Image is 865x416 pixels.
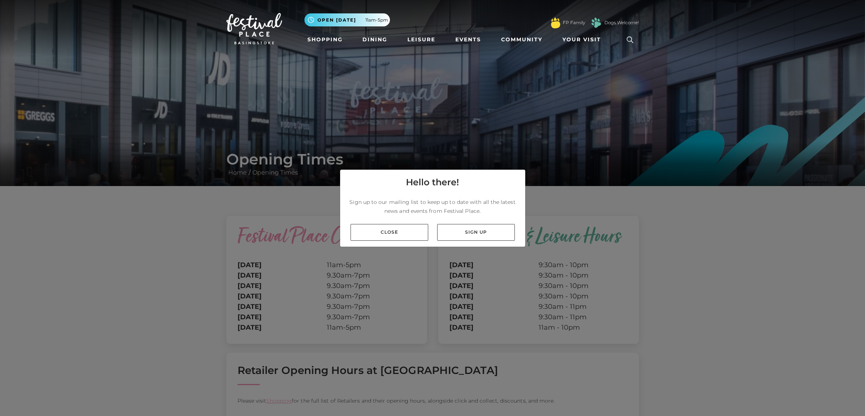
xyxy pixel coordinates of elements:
[437,224,515,241] a: Sign up
[559,33,608,47] a: Your Visit
[406,176,459,189] h4: Hello there!
[498,33,545,47] a: Community
[452,33,484,47] a: Events
[304,33,346,47] a: Shopping
[317,17,356,23] span: Open [DATE]
[346,198,519,215] p: Sign up to our mailing list to keep up to date with all the latest news and events from Festival ...
[226,13,282,44] img: Festival Place Logo
[351,224,428,241] a: Close
[604,19,639,26] a: Dogs Welcome!
[563,19,585,26] a: FP Family
[359,33,390,47] a: Dining
[404,33,438,47] a: Leisure
[304,13,390,26] button: Open [DATE] 11am-5pm
[562,36,601,44] span: Your Visit
[365,17,388,23] span: 11am-5pm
